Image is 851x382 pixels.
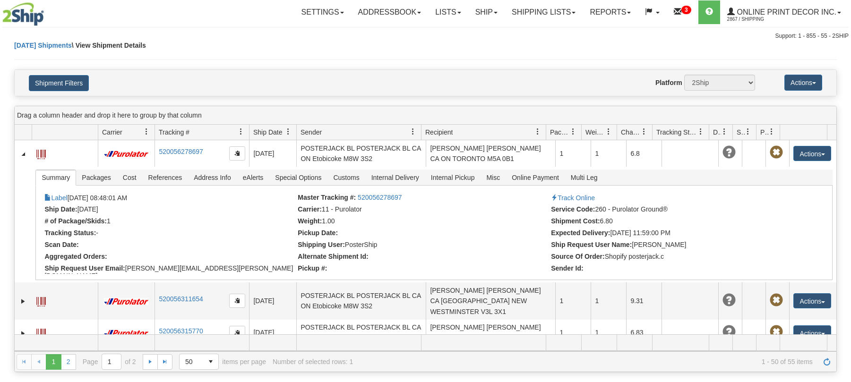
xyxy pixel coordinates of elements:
[46,354,61,369] span: Page 1
[44,253,107,260] strong: Aggregated Orders:
[551,205,595,213] strong: Service Code:
[655,78,682,87] label: Platform
[44,264,295,274] li: [PERSON_NAME][EMAIL_ADDRESS][PERSON_NAME][DOMAIN_NAME]
[102,151,150,158] img: 11 - Purolator
[601,124,617,140] a: Weight filter column settings
[722,294,736,307] span: Unknown
[770,325,783,339] span: Pickup Not Assigned
[15,106,836,125] div: grid grouping header
[203,354,218,369] span: select
[18,149,28,159] a: Collapse
[770,146,783,159] span: Pickup Not Assigned
[44,264,125,272] strong: Ship Request User Email:
[229,326,245,340] button: Copy to clipboard
[636,124,652,140] a: Charge filter column settings
[76,170,116,185] span: Packages
[36,324,46,340] a: Label
[626,140,662,167] td: 6.8
[481,170,506,185] span: Misc
[102,127,122,137] span: Carrier
[667,0,698,24] a: 3
[735,8,836,16] span: Online Print Decor Inc.
[253,127,282,137] span: Ship Date
[716,124,732,140] a: Delivery Status filter column settings
[61,354,76,369] a: 2
[740,124,756,140] a: Shipment Issues filter column settings
[298,229,338,237] strong: Pickup Date:
[428,0,468,24] a: Lists
[555,282,591,319] td: 1
[551,229,610,237] strong: Expected Delivery:
[143,354,158,369] a: Go to the next page
[591,140,626,167] td: 1
[793,325,831,340] button: Actions
[102,298,150,305] img: 11 - Purolator
[621,127,641,137] span: Charge
[626,282,662,319] td: 9.31
[2,2,44,26] img: logo2867.jpg
[351,0,429,24] a: Addressbook
[44,217,107,225] strong: # of Package/Skids:
[36,170,76,185] span: Summary
[229,146,245,161] button: Copy to clipboard
[550,127,570,137] span: Packages
[83,354,136,370] span: Page of 2
[44,229,96,237] strong: Tracking Status:
[722,325,736,339] span: Unknown
[366,170,425,185] span: Internal Delivery
[249,282,296,319] td: [DATE]
[713,127,721,137] span: Delivery Status
[296,320,426,346] td: POSTERJACK BL POSTERJACK BL CA ON Etobicoke M8W 3S2
[551,194,595,202] a: Track Online
[179,354,266,370] span: items per page
[829,143,850,239] iframe: chat widget
[565,124,581,140] a: Packages filter column settings
[44,241,78,248] strong: Scan Date:
[44,205,77,213] strong: Ship Date:
[693,124,709,140] a: Tracking Status filter column settings
[764,124,780,140] a: Pickup Status filter column settings
[36,293,46,308] a: Label
[44,194,67,202] a: Label
[656,127,697,137] span: Tracking Status
[425,170,481,185] span: Internal Pickup
[819,354,834,369] a: Refresh
[555,140,591,167] td: 1
[298,217,549,227] li: 1.00
[298,205,549,215] li: 11 - Purolator
[280,124,296,140] a: Ship Date filter column settings
[44,229,295,238] li: -
[269,170,327,185] span: Special Options
[157,354,172,369] a: Go to the last page
[294,0,351,24] a: Settings
[29,75,89,91] button: Shipment Filters
[159,148,203,155] a: 520056278697
[143,170,188,185] span: References
[327,170,365,185] span: Customs
[583,0,638,24] a: Reports
[760,127,768,137] span: Pickup Status
[727,15,798,24] span: 2867 / Shipping
[233,124,249,140] a: Tracking # filter column settings
[506,170,565,185] span: Online Payment
[426,320,555,346] td: [PERSON_NAME] [PERSON_NAME] CA ON PETERBOROUGH K9K 1L4
[301,127,322,137] span: Sender
[298,194,356,201] strong: Master Tracking #:
[188,170,237,185] span: Address Info
[229,294,245,308] button: Copy to clipboard
[18,329,28,338] a: Expand
[530,124,546,140] a: Recipient filter column settings
[102,354,121,369] input: Page 1
[179,354,219,370] span: Page sizes drop down
[793,146,831,161] button: Actions
[185,357,198,366] span: 50
[44,217,295,227] li: 1
[44,194,295,203] li: [DATE] 08:48:01 AM
[565,170,603,185] span: Multi Leg
[237,170,269,185] span: eAlerts
[591,282,626,319] td: 1
[425,127,453,137] span: Recipient
[273,358,353,365] div: Number of selected rows: 1
[722,146,736,159] span: Unknown
[296,140,426,167] td: POSTERJACK BL POSTERJACK BL CA ON Etobicoke M8W 3S2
